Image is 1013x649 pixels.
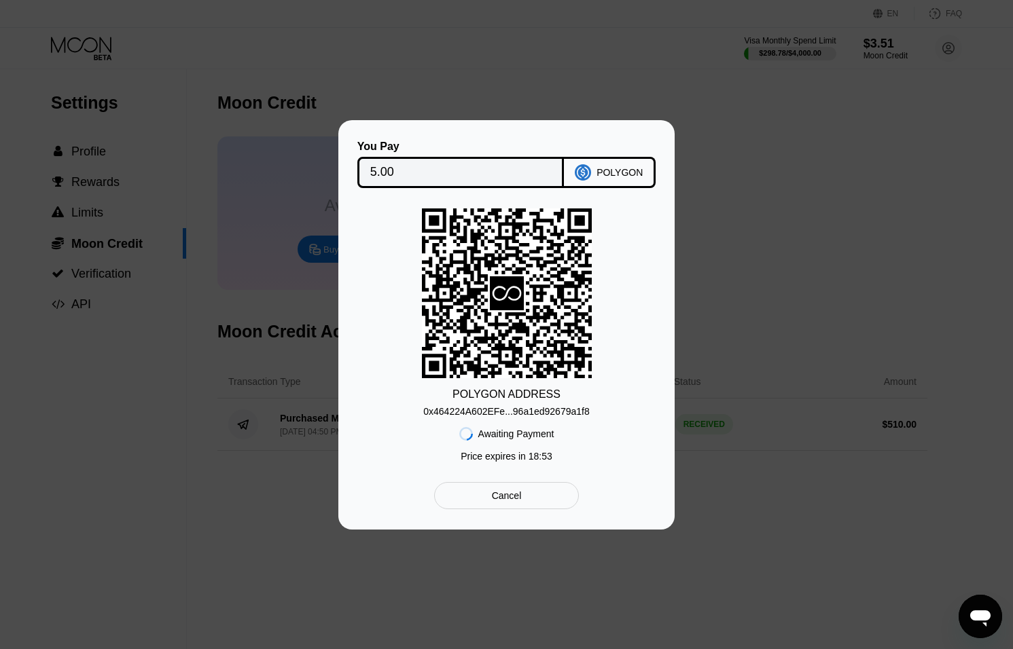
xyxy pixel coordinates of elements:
[478,428,554,439] div: Awaiting Payment
[452,388,561,401] div: POLYGON ADDRESS
[597,167,643,178] div: POLYGON
[492,489,522,502] div: Cancel
[529,451,552,462] span: 18 : 53
[423,401,589,417] div: 0x464224A602EFe...96a1ed92679a1f8
[357,141,565,153] div: You Pay
[359,141,654,188] div: You PayPOLYGON
[434,482,579,509] div: Cancel
[461,451,552,462] div: Price expires in
[959,595,1002,638] iframe: Button to launch messaging window
[423,406,589,417] div: 0x464224A602EFe...96a1ed92679a1f8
